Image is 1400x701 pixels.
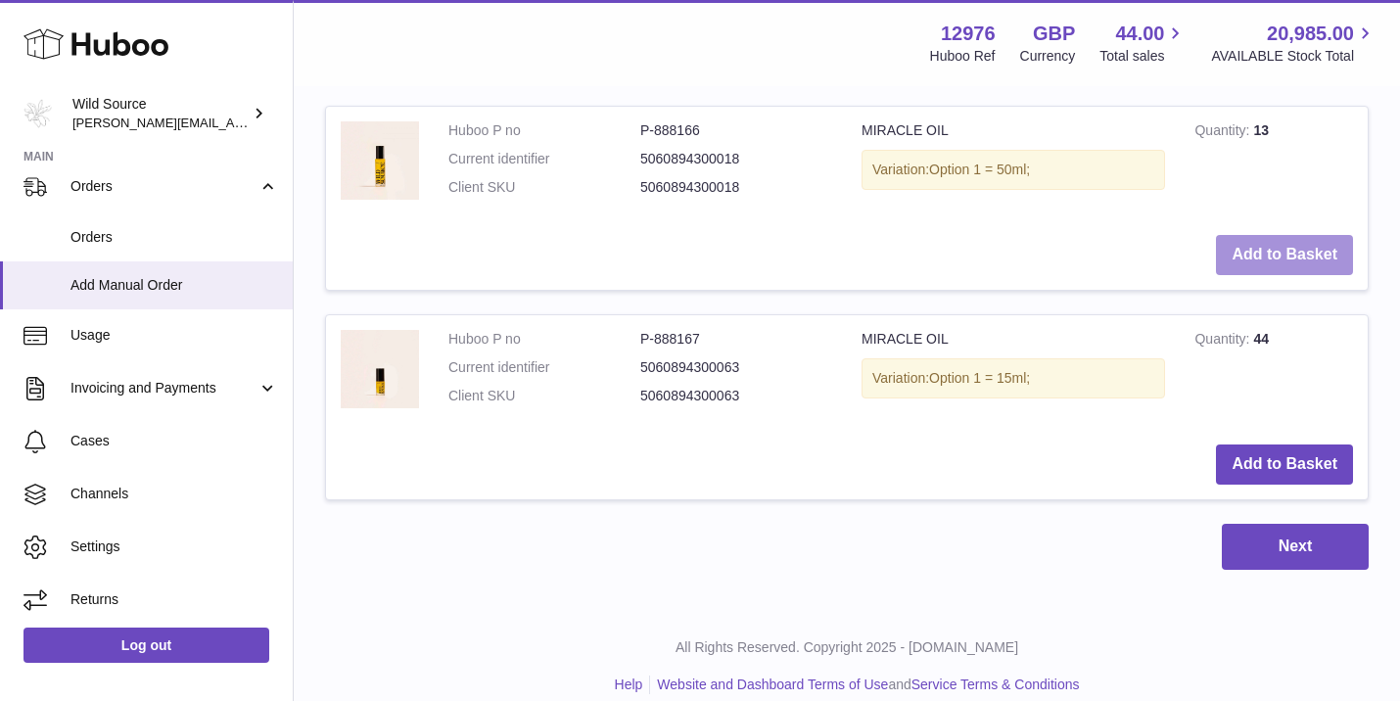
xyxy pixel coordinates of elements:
a: Log out [23,628,269,663]
dt: Current identifier [448,358,640,377]
a: 20,985.00 AVAILABLE Stock Total [1211,21,1377,66]
button: Next [1222,524,1369,570]
span: Cases [70,432,278,450]
a: Help [615,677,643,692]
a: Service Terms & Conditions [911,677,1080,692]
td: MIRACLE OIL [847,315,1180,430]
dd: P-888166 [640,121,832,140]
dd: 5060894300018 [640,150,832,168]
dt: Current identifier [448,150,640,168]
dt: Client SKU [448,178,640,197]
span: Invoicing and Payments [70,379,257,397]
img: MIRACLE OIL [341,330,419,408]
span: Usage [70,326,278,345]
span: Total sales [1099,47,1187,66]
span: Orders [70,177,257,196]
td: 13 [1180,107,1368,221]
span: Returns [70,590,278,609]
a: 44.00 Total sales [1099,21,1187,66]
span: 44.00 [1115,21,1164,47]
dd: 5060894300063 [640,358,832,377]
dt: Huboo P no [448,330,640,349]
dt: Huboo P no [448,121,640,140]
button: Add to Basket [1216,444,1353,485]
dd: 5060894300018 [640,178,832,197]
strong: 12976 [941,21,996,47]
div: Variation: [862,358,1165,398]
button: Add to Basket [1216,235,1353,275]
strong: Quantity [1194,331,1253,351]
span: [PERSON_NAME][EMAIL_ADDRESS][DOMAIN_NAME] [72,115,393,130]
li: and [650,676,1079,694]
dd: 5060894300063 [640,387,832,405]
span: Orders [70,228,278,247]
div: Huboo Ref [930,47,996,66]
dd: P-888167 [640,330,832,349]
td: MIRACLE OIL [847,107,1180,221]
div: Currency [1020,47,1076,66]
span: Settings [70,537,278,556]
a: Website and Dashboard Terms of Use [657,677,888,692]
td: 44 [1180,315,1368,430]
div: Wild Source [72,95,249,132]
span: 20,985.00 [1267,21,1354,47]
span: AVAILABLE Stock Total [1211,47,1377,66]
strong: Quantity [1194,122,1253,143]
img: kate@wildsource.co.uk [23,99,53,128]
p: All Rights Reserved. Copyright 2025 - [DOMAIN_NAME] [309,638,1384,657]
span: Add Manual Order [70,276,278,295]
span: Option 1 = 50ml; [929,162,1030,177]
div: Variation: [862,150,1165,190]
strong: GBP [1033,21,1075,47]
img: MIRACLE OIL [341,121,419,200]
span: Option 1 = 15ml; [929,370,1030,386]
dt: Client SKU [448,387,640,405]
span: Channels [70,485,278,503]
